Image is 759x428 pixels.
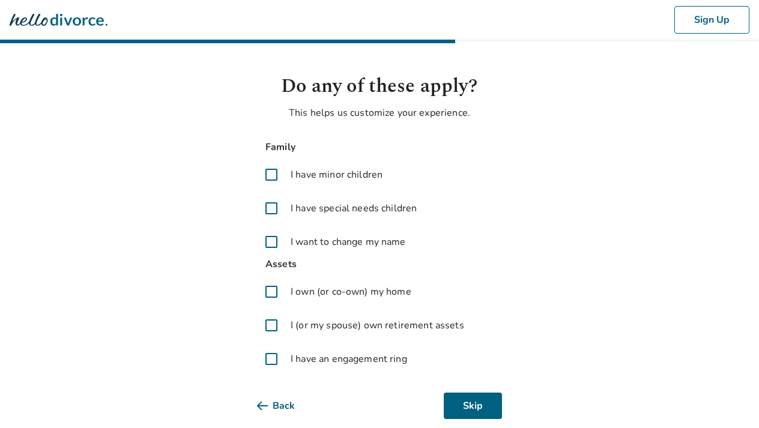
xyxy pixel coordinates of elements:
[291,167,383,182] span: I have minor children
[257,106,502,120] p: This helps us customize your experience.
[291,352,407,366] span: I have an engagement ring
[444,393,502,419] button: Skip
[291,201,417,216] span: I have special needs children
[699,370,759,428] iframe: Chat Widget
[257,256,502,273] span: Assets
[257,72,502,101] h1: Do any of these apply?
[291,318,464,333] span: I (or my spouse) own retirement assets
[257,139,502,155] span: Family
[674,6,749,34] button: Sign Up
[291,235,406,249] span: I want to change my name
[291,285,411,299] span: I own (or co-own) my home
[257,393,314,419] button: Back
